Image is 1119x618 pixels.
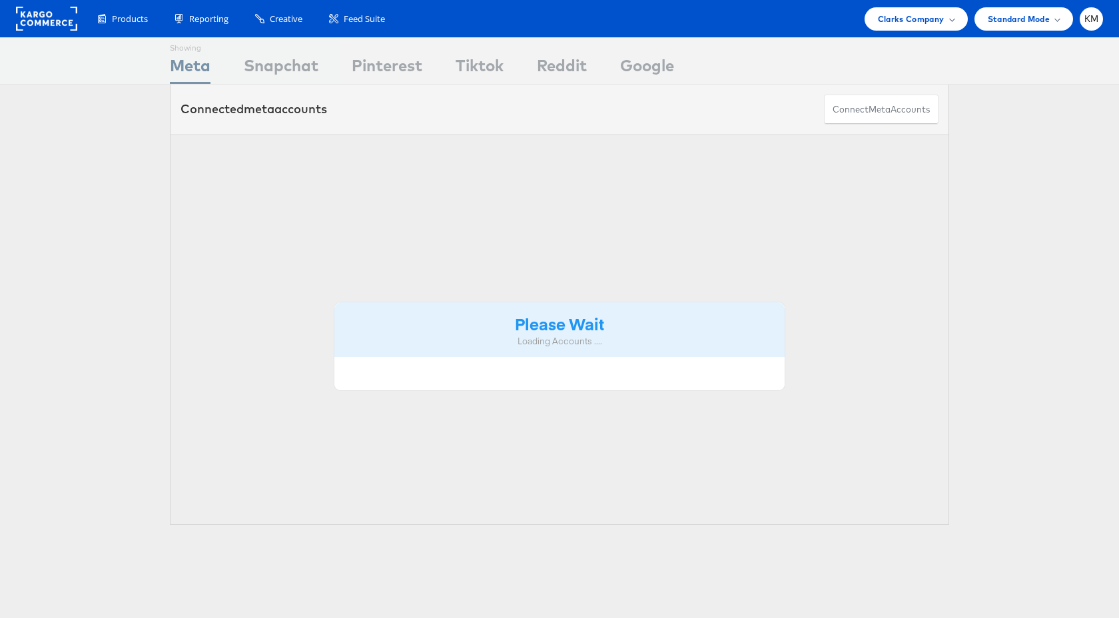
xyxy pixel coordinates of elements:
[189,13,228,25] span: Reporting
[344,335,775,348] div: Loading Accounts ....
[181,101,327,118] div: Connected accounts
[824,95,938,125] button: ConnectmetaAccounts
[170,54,210,84] div: Meta
[620,54,674,84] div: Google
[1084,15,1099,23] span: KM
[456,54,504,84] div: Tiktok
[112,13,148,25] span: Products
[352,54,422,84] div: Pinterest
[878,12,944,26] span: Clarks Company
[344,13,385,25] span: Feed Suite
[270,13,302,25] span: Creative
[988,12,1050,26] span: Standard Mode
[170,38,210,54] div: Showing
[515,312,604,334] strong: Please Wait
[244,101,274,117] span: meta
[537,54,587,84] div: Reddit
[869,103,891,116] span: meta
[244,54,318,84] div: Snapchat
